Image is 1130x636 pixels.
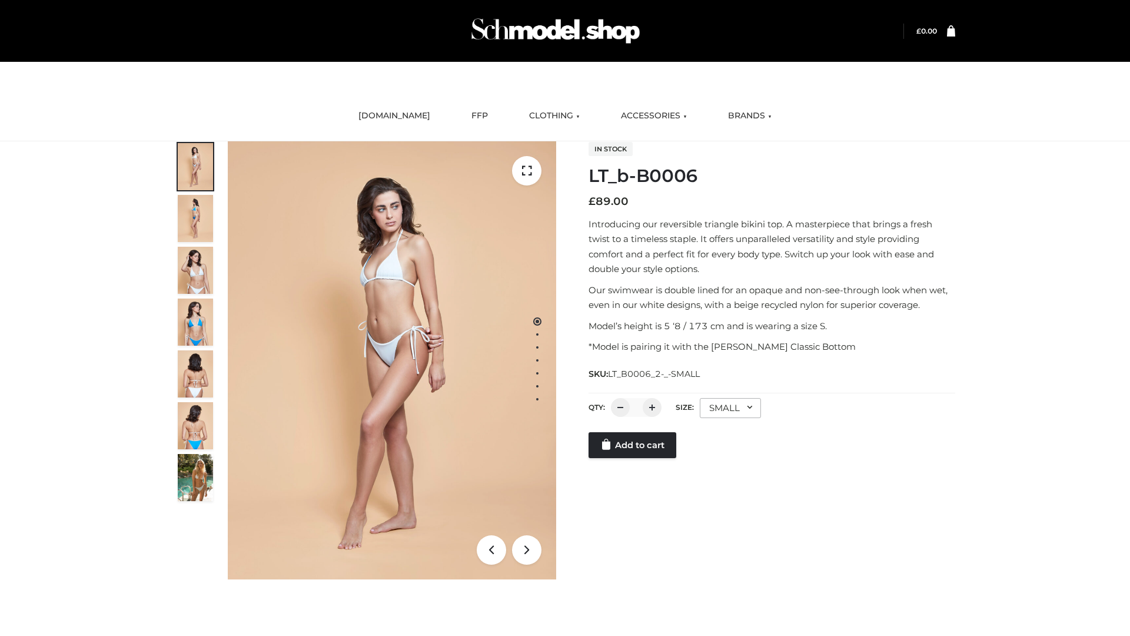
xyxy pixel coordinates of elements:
img: Schmodel Admin 964 [467,8,644,54]
a: ACCESSORIES [612,103,696,129]
span: LT_B0006_2-_-SMALL [608,369,700,379]
span: In stock [589,142,633,156]
img: ArielClassicBikiniTop_CloudNine_AzureSky_OW114ECO_4-scaled.jpg [178,299,213,346]
img: ArielClassicBikiniTop_CloudNine_AzureSky_OW114ECO_7-scaled.jpg [178,350,213,397]
span: £ [916,26,921,35]
a: £0.00 [916,26,937,35]
label: Size: [676,403,694,412]
img: Arieltop_CloudNine_AzureSky2.jpg [178,454,213,501]
a: FFP [463,103,497,129]
img: ArielClassicBikiniTop_CloudNine_AzureSky_OW114ECO_3-scaled.jpg [178,247,213,294]
h1: LT_b-B0006 [589,165,955,187]
a: CLOTHING [520,103,589,129]
img: ArielClassicBikiniTop_CloudNine_AzureSky_OW114ECO_2-scaled.jpg [178,195,213,242]
img: ArielClassicBikiniTop_CloudNine_AzureSky_OW114ECO_8-scaled.jpg [178,402,213,449]
div: SMALL [700,398,761,418]
img: ArielClassicBikiniTop_CloudNine_AzureSky_OW114ECO_1-scaled.jpg [178,143,213,190]
span: SKU: [589,367,701,381]
img: ArielClassicBikiniTop_CloudNine_AzureSky_OW114ECO_1 [228,141,556,579]
a: BRANDS [719,103,780,129]
span: £ [589,195,596,208]
bdi: 0.00 [916,26,937,35]
p: Our swimwear is double lined for an opaque and non-see-through look when wet, even in our white d... [589,283,955,313]
label: QTY: [589,403,605,412]
p: Model’s height is 5 ‘8 / 173 cm and is wearing a size S. [589,319,955,334]
a: [DOMAIN_NAME] [350,103,439,129]
a: Add to cart [589,432,676,458]
p: *Model is pairing it with the [PERSON_NAME] Classic Bottom [589,339,955,355]
bdi: 89.00 [589,195,629,208]
p: Introducing our reversible triangle bikini top. A masterpiece that brings a fresh twist to a time... [589,217,955,277]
